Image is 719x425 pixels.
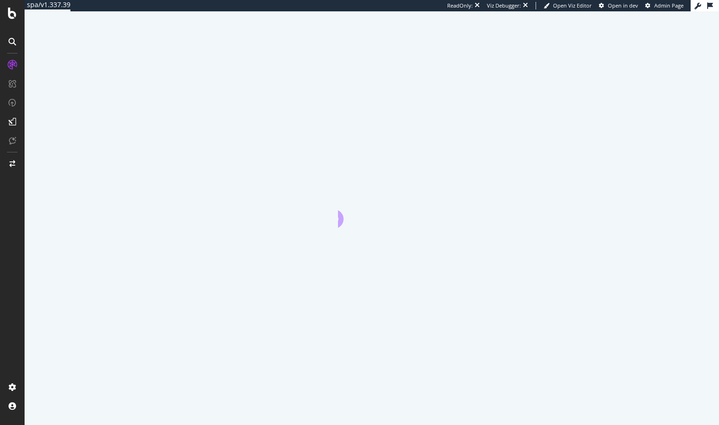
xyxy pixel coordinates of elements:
[338,194,406,228] div: animation
[645,2,684,9] a: Admin Page
[599,2,638,9] a: Open in dev
[608,2,638,9] span: Open in dev
[654,2,684,9] span: Admin Page
[447,2,473,9] div: ReadOnly:
[553,2,592,9] span: Open Viz Editor
[544,2,592,9] a: Open Viz Editor
[487,2,521,9] div: Viz Debugger:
